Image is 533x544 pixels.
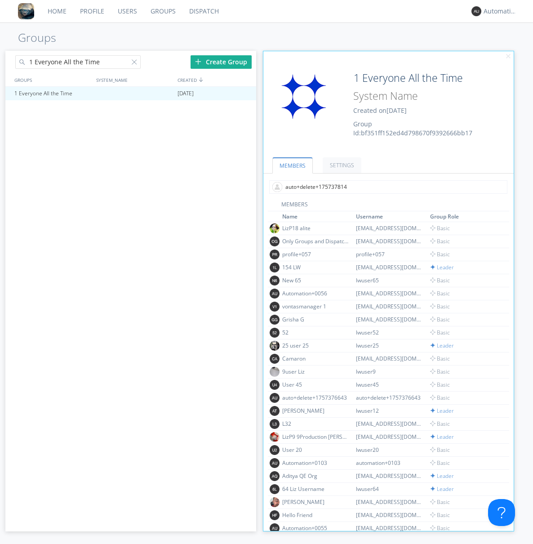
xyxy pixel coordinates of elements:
[353,106,407,115] span: Created on
[12,73,92,86] div: GROUPS
[195,58,201,65] img: plus.svg
[282,263,350,271] div: 154 LW
[356,446,423,454] div: lwuser20
[356,524,423,532] div: [EMAIL_ADDRESS][DOMAIN_NAME]
[175,73,257,86] div: CREATED
[430,524,450,532] span: Basic
[270,236,280,246] img: 373638.png
[356,342,423,349] div: lwuser25
[270,393,280,403] img: 373638.png
[282,433,350,441] div: LizP9 9Production [PERSON_NAME]
[270,70,338,124] img: 31c91c2a7426418da1df40c869a31053
[268,201,510,211] div: MEMBERS
[356,224,423,232] div: [EMAIL_ADDRESS][DOMAIN_NAME]
[270,419,280,429] img: 373638.png
[386,106,407,115] span: [DATE]
[430,485,454,493] span: Leader
[270,223,280,233] img: 0d0fd784be474909b6fb18e3a1b02fc7
[484,7,517,16] div: Automation+0004
[430,276,450,284] span: Basic
[430,498,450,506] span: Basic
[356,329,423,336] div: lwuser52
[356,276,423,284] div: lwuser65
[430,263,454,271] span: Leader
[5,87,256,100] a: 1 Everyone All the Time[DATE]
[353,120,472,137] span: Group Id: bf351ff152ed4d798670f9392666bb17
[15,55,141,69] input: Search groups
[282,459,350,467] div: Automation+0103
[356,420,423,428] div: [EMAIL_ADDRESS][DOMAIN_NAME]
[270,250,280,259] img: 373638.png
[356,498,423,506] div: [EMAIL_ADDRESS][DOMAIN_NAME]
[356,394,423,401] div: auto+delete+1757376643
[430,511,450,519] span: Basic
[323,157,361,173] a: SETTINGS
[282,498,350,506] div: [PERSON_NAME]
[430,368,450,375] span: Basic
[430,237,450,245] span: Basic
[471,6,481,16] img: 373638.png
[270,315,280,325] img: 373638.png
[356,263,423,271] div: [EMAIL_ADDRESS][DOMAIN_NAME]
[430,433,454,441] span: Leader
[269,180,507,194] input: Type name of user to add to group
[281,211,355,222] th: Toggle SortBy
[272,157,313,174] a: MEMBERS
[270,276,280,285] img: 373638.png
[356,316,423,323] div: [EMAIL_ADDRESS][DOMAIN_NAME]
[270,380,280,390] img: 373638.png
[505,54,511,60] img: cancel.svg
[270,263,280,272] img: 373638.png
[270,523,280,533] img: 373638.png
[270,328,280,338] img: 373638.png
[282,290,350,297] div: Automation+0056
[282,316,350,323] div: Grisha G
[350,70,470,86] input: Group Name
[282,407,350,415] div: [PERSON_NAME]
[356,459,423,467] div: automation+0103
[356,433,423,441] div: [EMAIL_ADDRESS][DOMAIN_NAME]
[12,87,93,100] div: 1 Everyone All the Time
[356,381,423,388] div: lwuser45
[270,471,280,481] img: 373638.png
[282,472,350,480] div: Aditya QE Org
[430,355,450,362] span: Basic
[270,458,280,468] img: 373638.png
[94,73,175,86] div: SYSTEM_NAME
[430,224,450,232] span: Basic
[430,342,454,349] span: Leader
[18,31,533,44] h1: Groups
[282,446,350,454] div: User 20
[191,55,252,69] div: Create Group
[270,484,280,494] img: 373638.png
[282,485,350,493] div: 64 Liz Username
[270,289,280,299] img: 373638.png
[178,87,194,100] span: [DATE]
[430,381,450,388] span: Basic
[282,394,350,401] div: auto+delete+1757376643
[356,407,423,415] div: lwuser12
[488,499,515,526] iframe: Toggle Customer Support
[282,250,350,258] div: profile+057
[270,341,280,351] img: 30b4fc036c134896bbcaf3271c59502e
[430,329,450,336] span: Basic
[356,511,423,519] div: [EMAIL_ADDRESS][DOMAIN_NAME]
[430,420,450,428] span: Basic
[270,432,280,442] img: 3bbc311a52b54698903a55b0341731c5
[270,497,280,507] img: 80e68eabbbac43a884e96875f533d71b
[282,368,350,375] div: 9user Liz
[282,303,350,310] div: vontasmanager 1
[429,211,500,222] th: Toggle SortBy
[270,406,280,416] img: 373638.png
[356,485,423,493] div: lwuser64
[282,524,350,532] div: Automation+0055
[356,303,423,310] div: [EMAIL_ADDRESS][DOMAIN_NAME]
[356,368,423,375] div: lwuser9
[430,472,454,480] span: Leader
[270,354,280,364] img: 373638.png
[430,446,450,454] span: Basic
[282,276,350,284] div: New 65
[350,88,470,104] input: System Name
[356,250,423,258] div: profile+057
[282,224,350,232] div: LizP18 alite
